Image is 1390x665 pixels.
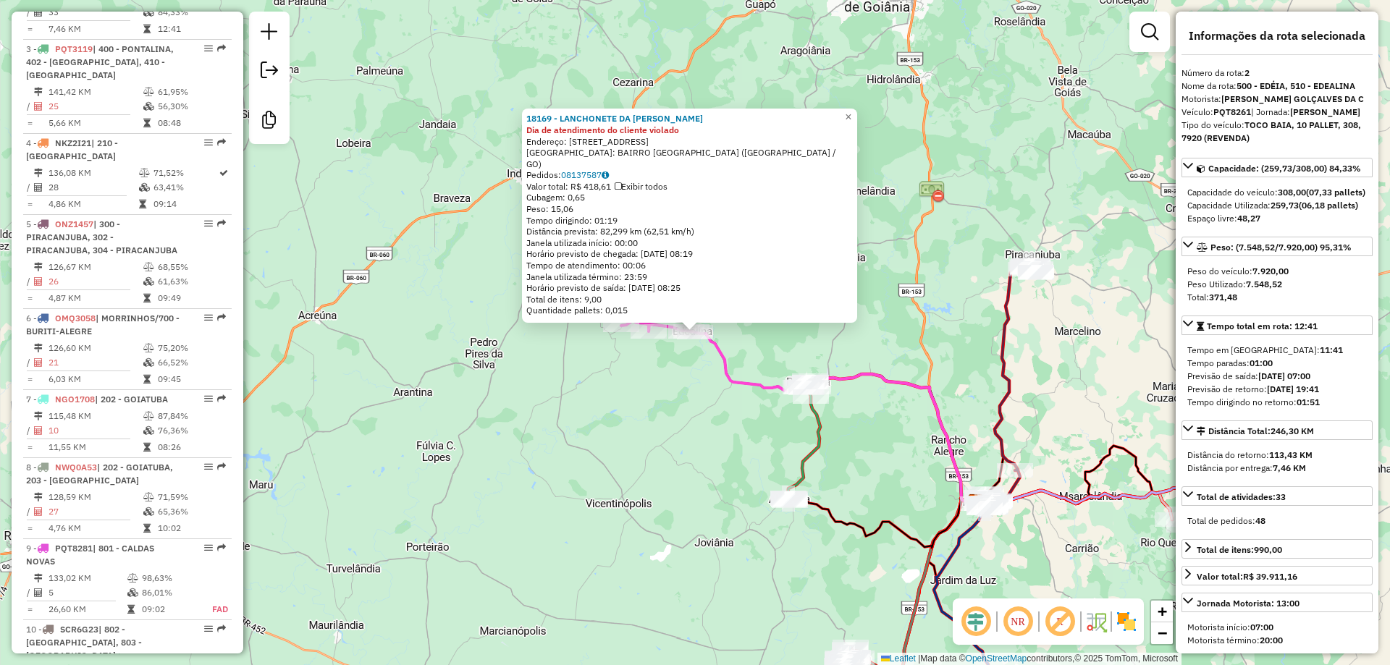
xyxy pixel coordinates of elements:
div: Tempo de atendimento: 00:06 [526,113,853,316]
td: 5,66 KM [48,116,143,130]
td: 25 [48,99,143,114]
td: 6,03 KM [48,372,143,386]
i: Total de Atividades [34,358,43,367]
td: 5 [48,585,127,600]
span: 6 - [26,313,180,336]
td: = [26,22,33,36]
a: Total de atividades:33 [1181,486,1373,506]
span: × [845,111,851,123]
span: | MORRINHOS/700 - BURITI-ALEGRE [26,313,180,336]
i: % de utilização da cubagem [127,588,138,597]
i: Total de Atividades [34,507,43,516]
a: Leaflet [881,653,916,664]
span: ONZ1457 [55,219,93,229]
div: Jornada Motorista: 13:00 [1181,615,1373,653]
td: 4,76 KM [48,521,143,535]
td: 09:02 [141,602,198,617]
td: 12:41 [157,22,226,36]
strong: Dia de atendimento do cliente violado [526,124,679,135]
i: Observações [602,171,609,179]
span: | 801 - CALDAS NOVAS [26,543,154,567]
span: | 202 - GOIATUBA [95,394,168,404]
strong: 07:00 [1250,622,1273,632]
a: Total de itens:990,00 [1181,539,1373,559]
span: | Jornada: [1251,106,1360,117]
td: 09:49 [157,291,226,305]
td: / [26,585,33,600]
span: Exibir rótulo [1042,604,1077,639]
a: Zoom out [1151,622,1173,644]
i: Tempo total em rota [143,524,151,533]
td: 65,36% [157,504,226,519]
strong: 113,43 KM [1269,449,1313,460]
strong: [PERSON_NAME] GOLÇALVES DA C [1221,93,1364,104]
span: 246,30 KM [1271,425,1314,436]
strong: 308,00 [1278,187,1306,198]
div: Peso: (7.548,52/7.920,00) 95,31% [1181,259,1373,310]
td: 133,02 KM [48,571,127,585]
i: Tempo total em rota [143,294,151,302]
div: Capacidade do veículo: [1187,186,1367,199]
span: 4 - [26,137,118,161]
i: Distância Total [34,169,43,177]
span: − [1158,624,1167,642]
div: Valor total: [1197,570,1297,583]
td: = [26,372,33,386]
strong: 7.920,00 [1252,266,1289,276]
a: Peso: (7.548,52/7.920,00) 95,31% [1181,237,1373,256]
em: Opções [204,313,213,322]
td: 128,59 KM [48,490,143,504]
strong: 18169 - LANCHONETE DA [PERSON_NAME] [526,113,703,124]
td: 10 [48,423,143,438]
span: Tempo total em rota: 12:41 [1207,321,1318,331]
td: = [26,440,33,454]
em: Rota exportada [217,624,226,633]
strong: 2 [1244,67,1250,78]
div: Distância Total:246,30 KM [1181,443,1373,480]
td: / [26,423,33,438]
div: Distância prevista: 82,299 km (62,51 km/h) [526,226,853,237]
span: NKZ2I21 [55,137,91,148]
em: Rota exportada [217,138,226,147]
a: Criar modelo [255,106,284,138]
strong: 990,00 [1254,544,1282,555]
i: Total de Atividades [34,426,43,435]
td: FAD [198,602,229,617]
i: % de utilização do peso [143,344,154,352]
div: Tipo do veículo: [1181,119,1373,145]
em: Rota exportada [217,219,226,228]
td: 33 [48,5,143,20]
em: Rota exportada [217,44,226,53]
i: Rota otimizada [219,169,228,177]
span: Peso do veículo: [1187,266,1289,276]
span: Ocultar NR [1001,604,1035,639]
span: | 210 - [GEOGRAPHIC_DATA] [26,137,118,161]
em: Opções [204,219,213,228]
td: 71,59% [157,490,226,504]
span: Exibir todos [615,181,667,192]
i: % de utilização do peso [143,412,154,420]
div: Motorista início: [1187,621,1367,634]
span: Ocultar deslocamento [959,604,993,639]
strong: [PERSON_NAME] [1290,106,1360,117]
strong: (07,33 pallets) [1306,187,1365,198]
strong: 33 [1276,491,1286,502]
i: Tempo total em rota [143,443,151,452]
td: 84,33% [157,5,226,20]
div: Janela utilizada término: 23:59 [526,271,853,283]
span: | 202 - GOIATUBA, 203 - [GEOGRAPHIC_DATA] [26,462,173,486]
div: Nome da rota: [1181,80,1373,93]
div: Total de atividades:33 [1181,509,1373,533]
span: 7 - [26,394,168,404]
div: [GEOGRAPHIC_DATA]: BAIRRO [GEOGRAPHIC_DATA] ([GEOGRAPHIC_DATA] / GO) [526,147,853,169]
td: 11,55 KM [48,440,143,454]
img: Pereira [966,494,985,512]
td: = [26,116,33,130]
em: Rota exportada [217,313,226,322]
span: 5 - [26,219,177,255]
td: 56,30% [157,99,226,114]
a: OpenStreetMap [966,653,1027,664]
em: Rota exportada [217,543,226,552]
div: Total: [1187,291,1367,304]
i: Total de Atividades [34,8,43,17]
